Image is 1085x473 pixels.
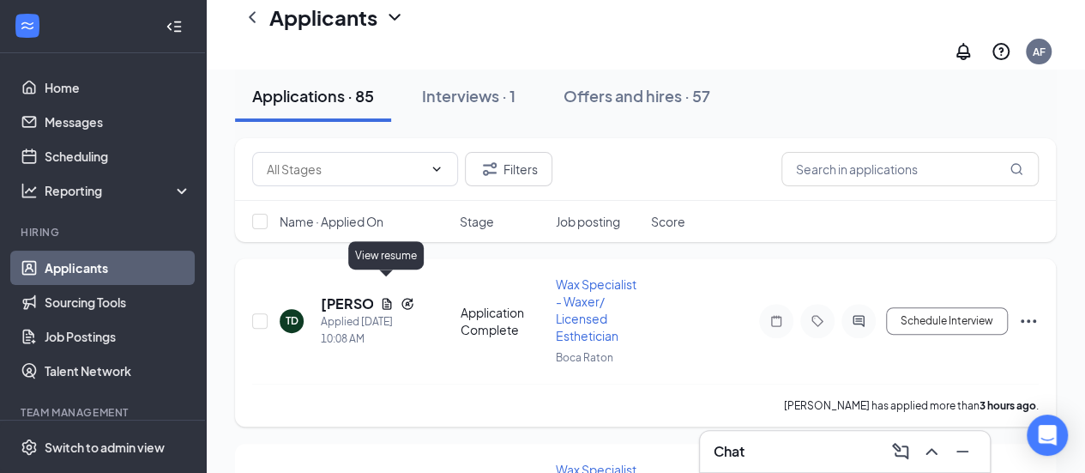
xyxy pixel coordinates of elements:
svg: ComposeMessage [890,441,911,462]
input: Search in applications [781,152,1039,186]
span: Score [651,213,685,230]
span: Name · Applied On [280,213,383,230]
a: Job Postings [45,319,191,354]
svg: QuestionInfo [991,41,1011,62]
div: Hiring [21,225,188,240]
span: Wax Specialist - Waxer/ Licensed Esthetician [556,276,636,343]
svg: ChevronUp [921,441,942,462]
p: [PERSON_NAME] has applied more than . [784,398,1039,413]
svg: Filter [479,159,500,179]
button: ComposeMessage [887,438,914,465]
svg: Minimize [952,441,973,462]
div: Reporting [45,182,192,199]
svg: Document [380,297,394,311]
input: All Stages [267,160,423,179]
a: Home [45,70,191,105]
a: Messages [45,105,191,139]
h1: Applicants [269,3,377,32]
svg: Notifications [953,41,973,62]
button: Filter Filters [465,152,552,186]
svg: Note [766,314,787,328]
div: Switch to admin view [45,439,165,456]
a: Scheduling [45,139,191,173]
svg: Ellipses [1018,311,1039,331]
svg: Tag [807,314,828,328]
div: AF [1033,45,1046,59]
h3: Chat [714,442,744,461]
div: TD [286,313,298,328]
div: Application Complete [461,304,546,338]
div: Interviews · 1 [422,85,515,106]
svg: ActiveChat [848,314,869,328]
button: Minimize [949,438,976,465]
div: Applied [DATE] 10:08 AM [321,313,414,348]
div: Applications · 85 [252,85,374,106]
svg: ChevronDown [384,7,405,27]
span: Boca Raton [556,351,613,364]
svg: Collapse [166,18,183,35]
a: Talent Network [45,354,191,388]
div: View resume [348,241,424,270]
svg: Reapply [401,297,414,311]
div: Team Management [21,405,188,420]
a: Applicants [45,251,191,285]
a: Sourcing Tools [45,285,191,319]
h5: [PERSON_NAME] [321,294,373,313]
svg: WorkstreamLogo [19,17,36,34]
button: Schedule Interview [886,307,1008,335]
svg: ChevronLeft [242,7,262,27]
button: ChevronUp [918,438,945,465]
svg: ChevronDown [430,162,443,176]
span: Stage [460,213,494,230]
div: Open Intercom Messenger [1027,415,1068,456]
svg: MagnifyingGlass [1010,162,1023,176]
span: Job posting [555,213,619,230]
div: Offers and hires · 57 [564,85,710,106]
svg: Analysis [21,182,38,199]
svg: Settings [21,439,38,456]
b: 3 hours ago [980,399,1036,412]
